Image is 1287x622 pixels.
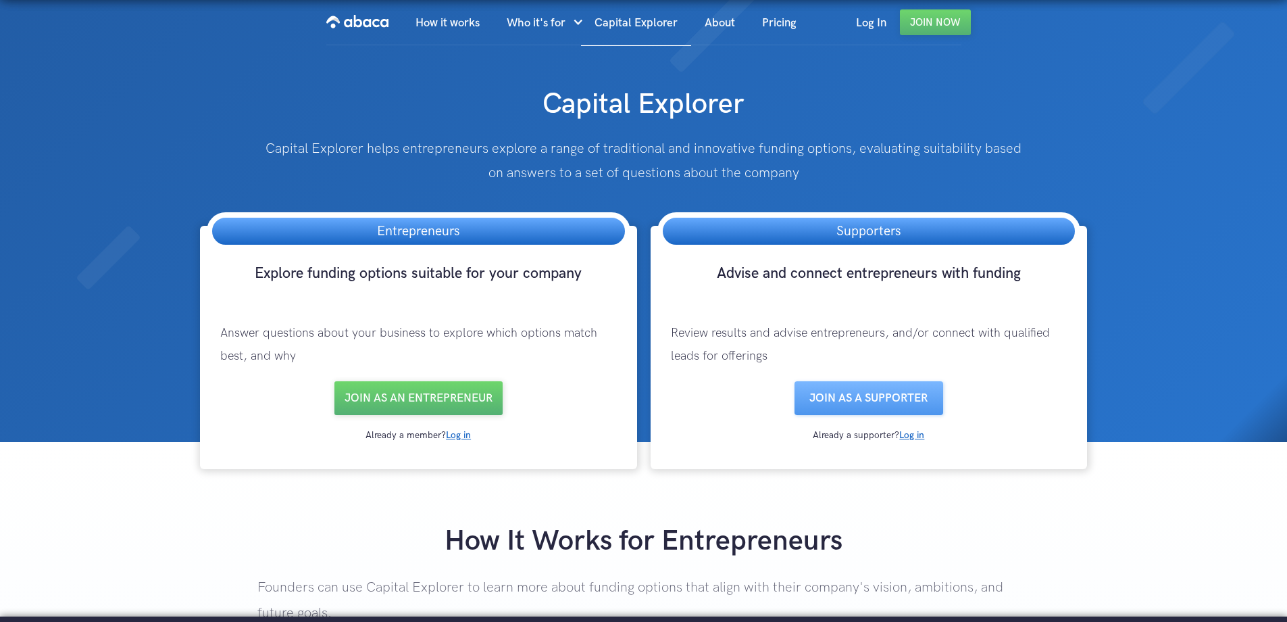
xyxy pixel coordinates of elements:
a: Join Now [900,9,971,35]
p: Answer questions about your business to explore which options match best, and why [207,308,630,381]
h3: Supporters [823,218,914,245]
p: Review results and advise entrepreneurs, and/or connect with qualified leads for offerings [657,308,1081,381]
h3: Entrepreneurs [363,218,473,245]
a: Join as an entrepreneur [334,381,503,415]
h3: Advise and connect entrepreneurs with funding [657,264,1081,308]
img: Abaca logo [326,11,388,32]
a: Log in [899,429,924,441]
strong: How It Works for Entrepreneurs [445,524,842,558]
div: Already a member? [207,429,630,442]
a: Join as a SUPPORTER [794,381,943,415]
div: Already a supporter? [657,429,1081,442]
h1: Capital Explorer [322,73,965,123]
h3: Explore funding options suitable for your company [207,264,630,308]
p: Capital Explorer helps entrepreneurs explore a range of traditional and innovative funding option... [257,137,1030,185]
a: Log in [446,429,471,441]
